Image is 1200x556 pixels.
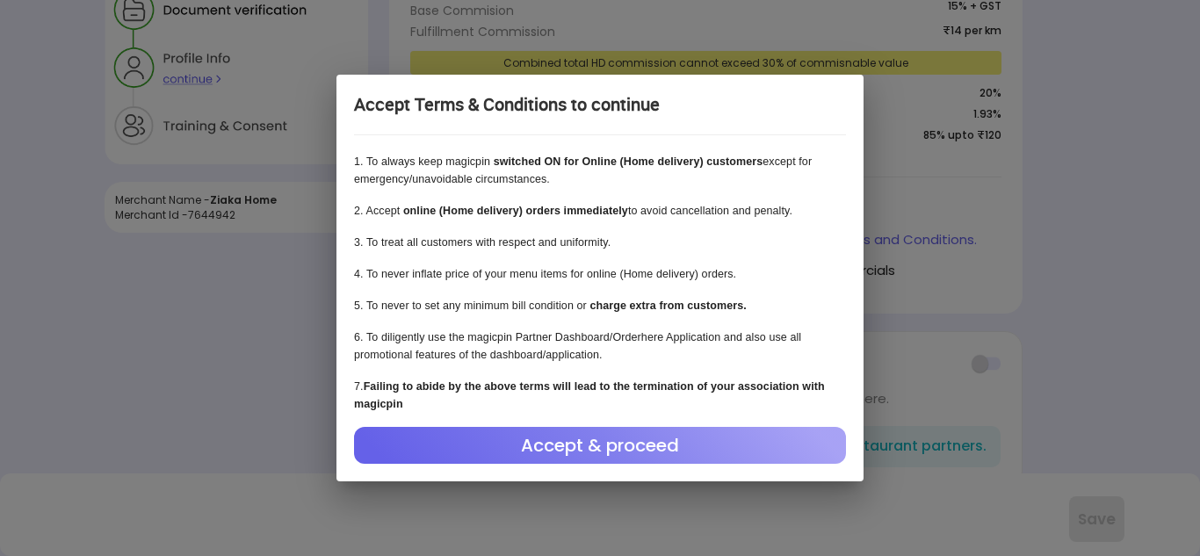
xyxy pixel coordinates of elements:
b: Failing to abide by the above terms will lead to the termination of your association with magicpin [354,380,825,410]
div: Accept & proceed [354,427,846,464]
p: 2 . Accept to avoid cancellation and penalty. [354,202,846,220]
p: 6 . To diligently use the magicpin Partner Dashboard/Orderhere Application and also use all promo... [354,329,846,364]
p: 5 . To never to set any minimum bill condition or [354,297,846,314]
div: Accept Terms & Conditions to continue [354,92,846,118]
b: online (Home delivery) orders immediately [403,205,628,217]
p: 4 . To never inflate price of your menu items for online (Home delivery) orders. [354,265,846,283]
p: 1 . To always keep magicpin except for emergency/unavoidable circumstances. [354,153,846,188]
b: switched ON for Online (Home delivery) customers [494,155,763,168]
b: charge extra from customers. [589,300,746,312]
p: 7 . [354,378,846,413]
p: 3 . To treat all customers with respect and uniformity. [354,234,846,251]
